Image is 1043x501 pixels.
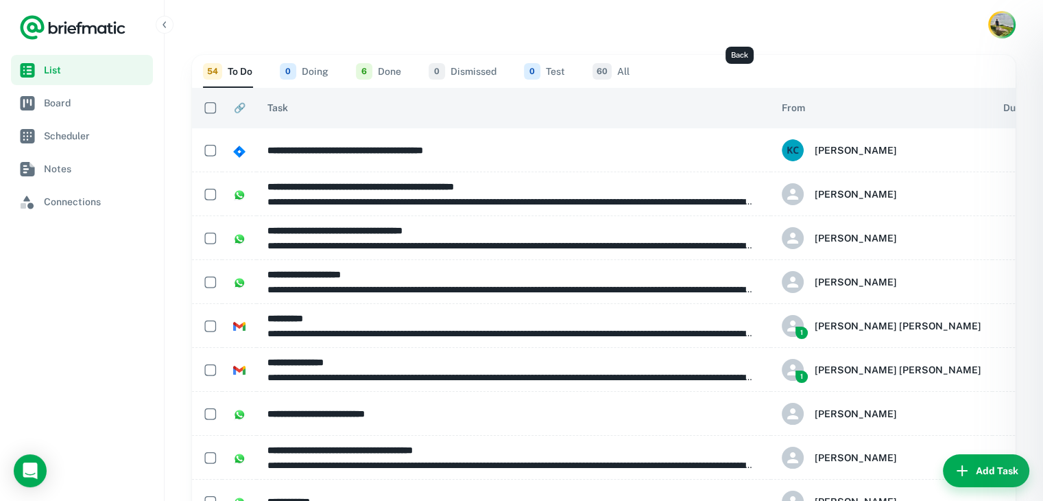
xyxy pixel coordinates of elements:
a: Logo [19,14,126,41]
div: Back [726,47,754,64]
a: Scheduler [11,121,153,151]
span: Connections [44,194,147,209]
div: Open Intercom Messenger [14,454,47,487]
a: Connections [11,187,153,217]
span: Board [44,95,147,110]
span: List [44,62,147,78]
span: Scheduler [44,128,147,143]
a: Board [11,88,153,118]
span: Notes [44,161,147,176]
a: Notes [11,154,153,184]
a: List [11,55,153,85]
